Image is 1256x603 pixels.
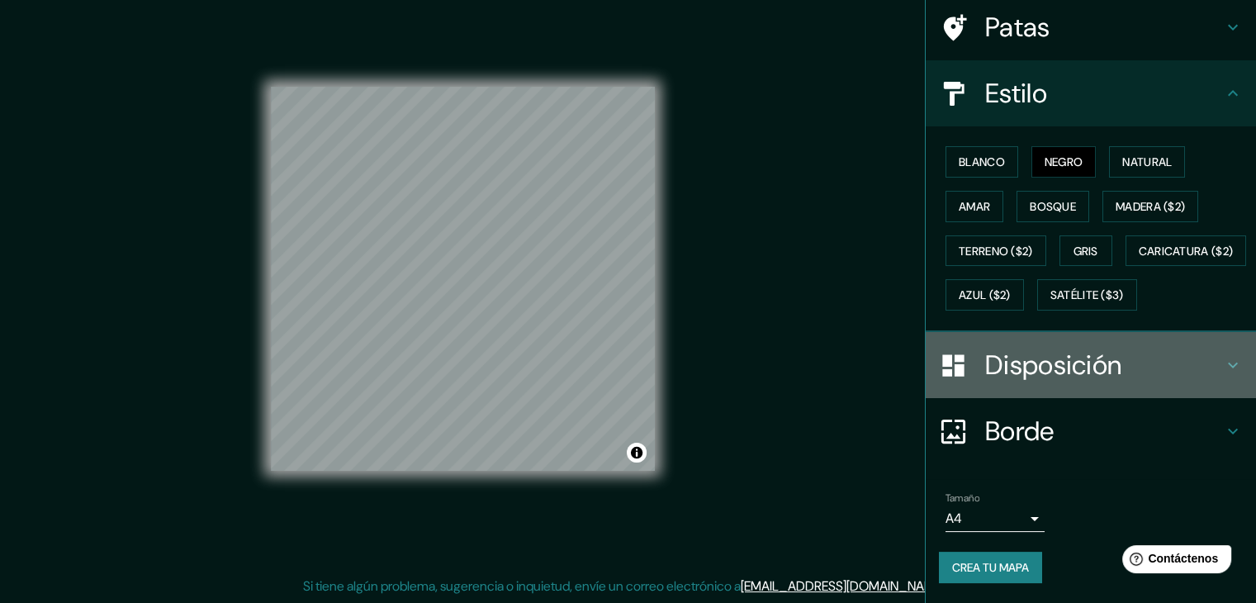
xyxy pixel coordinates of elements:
[926,398,1256,464] div: Borde
[985,10,1050,45] font: Patas
[1074,244,1098,259] font: Gris
[1059,235,1112,267] button: Gris
[926,332,1256,398] div: Disposición
[946,146,1018,178] button: Blanco
[1116,199,1185,214] font: Madera ($2)
[952,560,1029,575] font: Crea tu mapa
[946,235,1046,267] button: Terreno ($2)
[946,510,962,527] font: A4
[1030,199,1076,214] font: Bosque
[946,279,1024,311] button: Azul ($2)
[959,244,1033,259] font: Terreno ($2)
[1045,154,1083,169] font: Negro
[985,348,1121,382] font: Disposición
[1126,235,1247,267] button: Caricatura ($2)
[1050,288,1124,303] font: Satélite ($3)
[303,577,741,595] font: Si tiene algún problema, sugerencia o inquietud, envíe un correo electrónico a
[946,506,1045,532] div: A4
[1102,191,1198,222] button: Madera ($2)
[985,76,1047,111] font: Estilo
[985,414,1055,449] font: Borde
[1109,146,1185,178] button: Natural
[271,87,655,471] canvas: Mapa
[627,443,647,463] button: Activar o desactivar atribución
[1037,279,1137,311] button: Satélite ($3)
[946,191,1003,222] button: Amar
[959,288,1011,303] font: Azul ($2)
[1031,146,1097,178] button: Negro
[926,60,1256,126] div: Estilo
[1109,539,1238,585] iframe: Lanzador de widgets de ayuda
[959,199,990,214] font: Amar
[939,552,1042,583] button: Crea tu mapa
[946,491,979,505] font: Tamaño
[1122,154,1172,169] font: Natural
[1017,191,1089,222] button: Bosque
[741,577,945,595] a: [EMAIL_ADDRESS][DOMAIN_NAME]
[959,154,1005,169] font: Blanco
[1139,244,1234,259] font: Caricatura ($2)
